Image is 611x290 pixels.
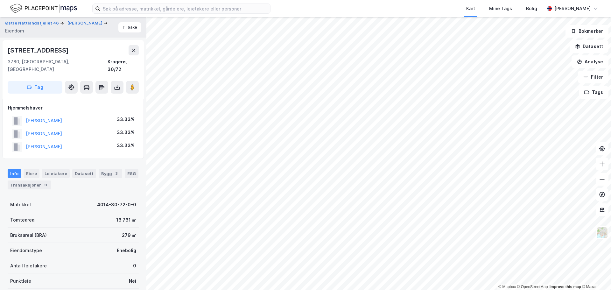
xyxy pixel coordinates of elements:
[570,40,608,53] button: Datasett
[117,129,135,136] div: 33.33%
[122,231,136,239] div: 279 ㎡
[116,216,136,224] div: 16 761 ㎡
[117,142,135,149] div: 33.33%
[125,169,138,178] div: ESG
[579,259,611,290] div: Kontrollprogram for chat
[517,285,548,289] a: OpenStreetMap
[10,216,36,224] div: Tomteareal
[117,116,135,123] div: 33.33%
[526,5,537,12] div: Bolig
[572,55,608,68] button: Analyse
[8,104,138,112] div: Hjemmelshaver
[100,4,270,13] input: Søk på adresse, matrikkel, gårdeiere, leietakere eller personer
[67,20,104,26] button: [PERSON_NAME]
[8,180,51,189] div: Transaksjoner
[498,285,516,289] a: Mapbox
[117,247,136,254] div: Enebolig
[8,45,70,55] div: [STREET_ADDRESS]
[579,259,611,290] iframe: Chat Widget
[97,201,136,209] div: 4014-30-72-0-0
[10,3,77,14] img: logo.f888ab2527a4732fd821a326f86c7f29.svg
[550,285,581,289] a: Improve this map
[8,169,21,178] div: Info
[118,22,141,32] button: Tilbake
[8,81,62,94] button: Tag
[596,227,608,239] img: Z
[129,277,136,285] div: Nei
[108,58,139,73] div: Kragerø, 30/72
[10,247,42,254] div: Eiendomstype
[42,169,70,178] div: Leietakere
[8,58,108,73] div: 3780, [GEOGRAPHIC_DATA], [GEOGRAPHIC_DATA]
[24,169,39,178] div: Eiere
[133,262,136,270] div: 0
[578,71,608,83] button: Filter
[10,201,31,209] div: Matrikkel
[42,182,49,188] div: 11
[99,169,122,178] div: Bygg
[489,5,512,12] div: Mine Tags
[72,169,96,178] div: Datasett
[5,20,60,26] button: Østre Nattlandsfjellet 46
[10,262,47,270] div: Antall leietakere
[466,5,475,12] div: Kart
[113,170,120,177] div: 3
[10,277,31,285] div: Punktleie
[554,5,591,12] div: [PERSON_NAME]
[10,231,47,239] div: Bruksareal (BRA)
[565,25,608,38] button: Bokmerker
[579,86,608,99] button: Tags
[5,27,24,35] div: Eiendom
